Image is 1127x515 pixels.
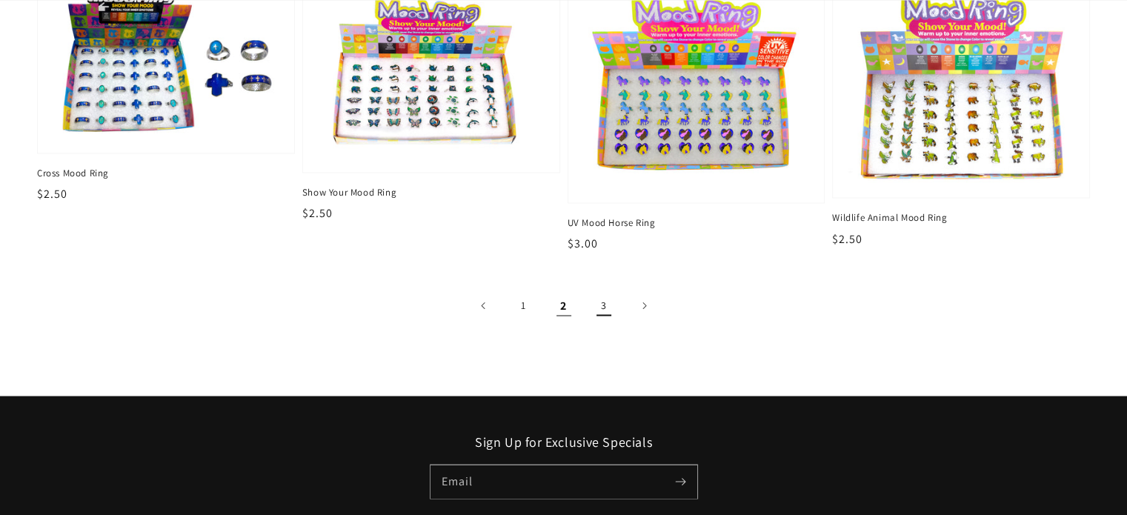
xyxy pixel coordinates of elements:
[302,185,560,199] span: Show Your Mood Ring
[832,210,1090,224] span: Wildlife Animal Mood Ring
[37,433,1090,450] h2: Sign Up for Exclusive Specials
[508,289,540,322] a: Page 1
[37,185,67,201] span: $2.50
[665,465,697,497] button: Subscribe
[832,230,862,246] span: $2.50
[588,289,620,322] a: Page 3
[37,166,295,179] span: Cross Mood Ring
[302,205,333,220] span: $2.50
[568,235,598,250] span: $3.00
[548,289,580,322] span: Page 2
[37,289,1090,322] nav: Pagination
[468,289,500,322] a: Previous page
[568,216,825,229] span: UV Mood Horse Ring
[628,289,660,322] a: Next page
